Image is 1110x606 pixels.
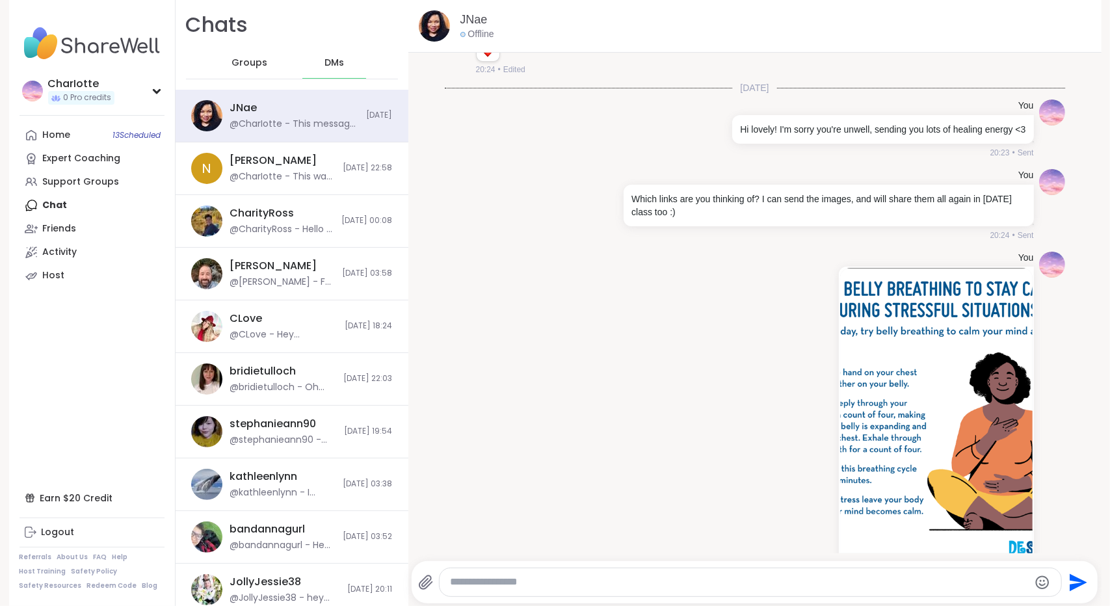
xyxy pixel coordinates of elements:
[20,217,165,241] a: Friends
[230,434,337,447] div: @stephanieann90 - awesome!
[481,46,494,57] button: Reactions: love
[191,100,222,131] img: https://sharewell-space-live.sfo3.digitaloceanspaces.com/user-generated/ef1f812a-9513-44cc-9430-2...
[113,130,161,140] span: 13 Scheduled
[503,64,525,75] span: Edited
[20,486,165,510] div: Earn $20 Credit
[20,124,165,147] a: Home13Scheduled
[990,147,1010,159] span: 20:23
[230,206,295,220] div: CharityRoss
[230,276,335,289] div: @[PERSON_NAME] - FYI I created Neurodivergent [MEDICAL_DATA] Group that will be meeting [DATE] ([...
[230,486,336,499] div: @kathleenlynn - I actually thought about that, but I'll be honest I didn't know if you were there...
[367,110,393,121] span: [DATE]
[230,259,317,273] div: [PERSON_NAME]
[1018,147,1034,159] span: Sent
[230,118,359,131] div: @CharIotte - This message was deleted.
[43,176,120,189] div: Support Groups
[230,592,340,605] div: @JollyJessie38 - hey just a reminder about my disability advocacy session [DATE] hope to see you ...
[343,531,393,542] span: [DATE] 03:52
[230,381,336,394] div: @bridietulloch - Oh wow, thank you. I will definitely join you. I need to regulate every day just...
[990,230,1010,241] span: 20:24
[1018,99,1034,112] h4: You
[230,223,334,236] div: @CharityRoss - Hello i actually fell asleep you had me so relaxed. Thank you
[191,574,222,605] img: https://sharewell-space-live.sfo3.digitaloceanspaces.com/user-generated/3602621c-eaa5-4082-863a-9...
[343,163,393,174] span: [DATE] 22:58
[230,575,302,589] div: JollyJessie38
[20,264,165,287] a: Host
[1018,230,1034,241] span: Sent
[43,269,65,282] div: Host
[1018,169,1034,182] h4: You
[20,170,165,194] a: Support Groups
[324,57,344,70] span: DMs
[230,364,297,378] div: bridietulloch
[345,426,393,437] span: [DATE] 19:54
[43,152,121,165] div: Expert Coaching
[43,222,77,235] div: Friends
[230,101,258,115] div: JNae
[42,526,75,539] div: Logout
[87,581,137,590] a: Redeem Code
[191,521,222,553] img: https://sharewell-space-live.sfo3.digitaloceanspaces.com/user-generated/f837f3be-89e4-4695-8841-a...
[343,268,393,279] span: [DATE] 03:58
[43,246,77,259] div: Activity
[20,567,66,576] a: Host Training
[498,64,501,75] span: •
[342,215,393,226] span: [DATE] 00:08
[230,153,317,168] div: [PERSON_NAME]
[460,28,494,41] div: Offline
[450,575,1029,589] textarea: Type your message
[94,553,107,562] a: FAQ
[20,521,165,544] a: Logout
[1018,252,1034,265] h4: You
[43,129,71,142] div: Home
[1039,99,1065,125] img: https://sharewell-space-live.sfo3.digitaloceanspaces.com/user-generated/fd58755a-3f77-49e7-8929-f...
[1012,147,1015,159] span: •
[191,205,222,237] img: https://sharewell-space-live.sfo3.digitaloceanspaces.com/user-generated/d0fef3f8-78cb-4349-b608-1...
[1039,169,1065,195] img: https://sharewell-space-live.sfo3.digitaloceanspaces.com/user-generated/fd58755a-3f77-49e7-8929-f...
[64,92,112,103] span: 0 Pro credits
[460,12,488,28] a: JNae
[1035,575,1050,590] button: Emoji picker
[20,21,165,66] img: ShareWell Nav Logo
[48,77,114,91] div: CharIotte
[191,311,222,342] img: https://sharewell-space-live.sfo3.digitaloceanspaces.com/user-generated/380e89db-2a5e-43fa-ad13-d...
[230,469,298,484] div: kathleenlynn
[20,581,82,590] a: Safety Resources
[191,363,222,395] img: https://sharewell-space-live.sfo3.digitaloceanspaces.com/user-generated/f4be022b-9d23-4718-9520-a...
[191,416,222,447] img: https://sharewell-space-live.sfo3.digitaloceanspaces.com/user-generated/4d5096c9-4b99-4ae9-9294-7...
[840,268,1033,577] img: image.png
[344,373,393,384] span: [DATE] 22:03
[231,57,267,70] span: Groups
[230,539,336,552] div: @bandannagurl - Hey how’s it going
[57,553,88,562] a: About Us
[1039,252,1065,278] img: https://sharewell-space-live.sfo3.digitaloceanspaces.com/user-generated/fd58755a-3f77-49e7-8929-f...
[191,469,222,500] img: https://sharewell-space-live.sfo3.digitaloceanspaces.com/user-generated/a83e0c5a-a5d7-4dfe-98a3-d...
[191,258,222,289] img: https://sharewell-space-live.sfo3.digitaloceanspaces.com/user-generated/3d855412-782e-477c-9099-c...
[740,123,1025,136] p: Hi lovely! I'm sorry you're unwell, sending you lots of healing energy <3
[230,311,263,326] div: CLove
[732,81,776,94] span: [DATE]
[20,241,165,264] a: Activity
[230,170,336,183] div: @CharIotte - This was lovely! Feel lighter and at ease... I'll be revisiting this, thank you so m...
[230,417,317,431] div: stephanieann90
[419,10,450,42] img: https://sharewell-space-live.sfo3.digitaloceanspaces.com/user-generated/ef1f812a-9513-44cc-9430-2...
[20,147,165,170] a: Expert Coaching
[345,321,393,332] span: [DATE] 18:24
[1012,230,1015,241] span: •
[142,581,158,590] a: Blog
[631,192,1025,218] p: Which links are you thinking of? I can send the images, and will share them all again in [DATE] c...
[343,479,393,490] span: [DATE] 03:38
[20,553,52,562] a: Referrals
[186,10,248,40] h1: Chats
[22,81,43,101] img: CharIotte
[230,328,337,341] div: @CLove - Hey checking in to see how you are and I wanted to share this in case you wanted to come...
[348,584,393,595] span: [DATE] 20:11
[476,64,496,75] span: 20:24
[1062,568,1091,597] button: Send
[202,159,211,178] span: N
[72,567,118,576] a: Safety Policy
[112,553,128,562] a: Help
[230,522,306,536] div: bandannagurl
